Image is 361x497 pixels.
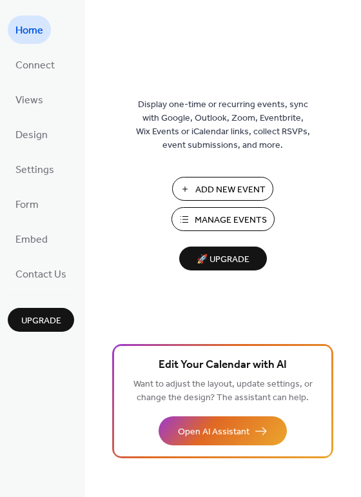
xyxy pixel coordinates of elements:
span: Open AI Assistant [178,425,249,439]
span: Embed [15,230,48,250]
a: Settings [8,155,62,183]
span: Edit Your Calendar with AI [159,356,287,374]
span: Upgrade [21,314,61,328]
button: Upgrade [8,308,74,332]
a: Home [8,15,51,44]
span: Form [15,195,39,216]
button: Manage Events [171,207,275,231]
a: Form [8,190,46,218]
span: Settings [15,160,54,181]
a: Embed [8,225,55,253]
span: Contact Us [15,265,66,285]
button: Open AI Assistant [159,416,287,445]
a: Contact Us [8,259,74,288]
span: 🚀 Upgrade [187,251,259,269]
a: Views [8,85,51,114]
button: 🚀 Upgrade [179,247,267,270]
span: Connect [15,56,55,76]
a: Design [8,120,55,148]
button: Add New Event [172,177,273,201]
span: Manage Events [195,214,267,227]
span: Add New Event [195,183,266,197]
span: Views [15,90,43,111]
a: Connect [8,50,63,79]
span: Home [15,21,43,41]
span: Want to adjust the layout, update settings, or change the design? The assistant can help. [133,376,313,407]
span: Design [15,125,48,146]
span: Display one-time or recurring events, sync with Google, Outlook, Zoom, Eventbrite, Wix Events or ... [136,98,310,152]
